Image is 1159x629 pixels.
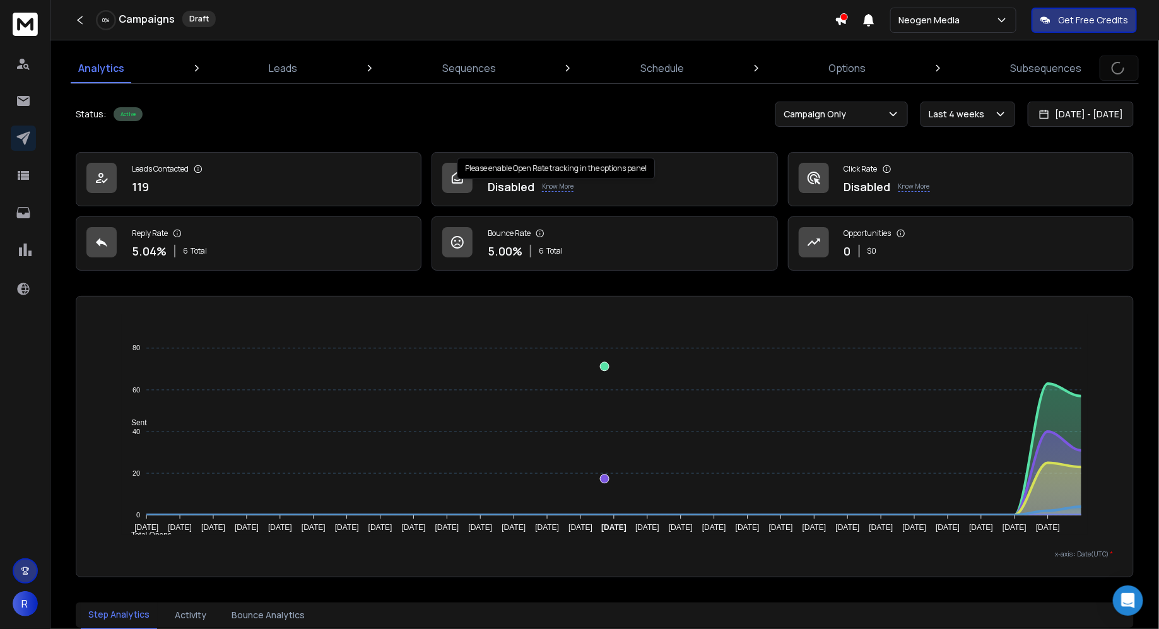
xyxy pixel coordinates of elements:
tspan: 80 [132,344,140,352]
p: 119 [132,178,149,196]
button: Get Free Credits [1032,8,1137,33]
span: Total [546,246,563,256]
p: Analytics [78,61,124,76]
p: Opportunities [844,228,891,238]
tspan: [DATE] [201,524,225,532]
p: 5.00 % [488,242,522,260]
p: Campaign Only [784,108,851,121]
span: Sent [122,418,147,427]
tspan: [DATE] [1036,524,1060,532]
p: 0 [844,242,851,260]
a: Opportunities0$0 [788,216,1134,271]
tspan: [DATE] [702,524,726,532]
p: Know More [898,182,930,192]
tspan: [DATE] [936,524,960,532]
p: Leads [269,61,297,76]
tspan: [DATE] [736,524,760,532]
a: Subsequences [1003,53,1090,83]
a: Leads [261,53,305,83]
p: 5.04 % [132,242,167,260]
tspan: [DATE] [769,524,793,532]
p: Get Free Credits [1058,14,1128,26]
p: Last 4 weeks [929,108,989,121]
div: Draft [182,11,216,27]
tspan: [DATE] [168,524,192,532]
tspan: [DATE] [268,524,292,532]
p: Reply Rate [132,228,168,238]
a: Schedule [633,53,691,83]
div: Open Intercom Messenger [1113,585,1143,616]
p: Options [829,61,866,76]
span: 6 [183,246,188,256]
p: Know More [542,182,574,192]
a: Bounce Rate5.00%6Total [432,216,777,271]
a: Open RateDisabledKnow More [432,152,777,206]
tspan: 0 [136,511,140,519]
a: Click RateDisabledKnow More [788,152,1134,206]
button: [DATE] - [DATE] [1028,102,1134,127]
button: Activity [167,601,214,629]
p: $ 0 [868,246,877,256]
tspan: [DATE] [535,524,559,532]
button: R [13,591,38,616]
tspan: [DATE] [669,524,693,532]
span: 6 [539,246,544,256]
tspan: [DATE] [568,524,592,532]
tspan: [DATE] [302,524,326,532]
h1: Campaigns [119,11,175,26]
tspan: [DATE] [502,524,526,532]
tspan: [DATE] [970,524,994,532]
tspan: 20 [132,469,140,477]
tspan: [DATE] [836,524,860,532]
span: Total [191,246,207,256]
a: Leads Contacted119 [76,152,421,206]
a: Options [821,53,874,83]
p: Status: [76,108,106,121]
tspan: [DATE] [368,524,392,532]
p: Leads Contacted [132,164,189,174]
div: Active [114,107,143,121]
p: Disabled [844,178,891,196]
a: Reply Rate5.04%6Total [76,216,421,271]
tspan: [DATE] [1003,524,1027,532]
p: Schedule [640,61,684,76]
tspan: [DATE] [435,524,459,532]
button: Bounce Analytics [224,601,312,629]
tspan: [DATE] [402,524,426,532]
tspan: [DATE] [803,524,827,532]
p: Subsequences [1011,61,1082,76]
tspan: [DATE] [869,524,893,532]
p: x-axis : Date(UTC) [97,550,1113,559]
tspan: [DATE] [903,524,927,532]
tspan: [DATE] [134,524,158,532]
tspan: [DATE] [468,524,492,532]
tspan: 60 [132,386,140,394]
tspan: [DATE] [635,524,659,532]
p: Bounce Rate [488,228,531,238]
tspan: 40 [132,428,140,435]
p: Sequences [442,61,496,76]
p: Disabled [488,178,534,196]
span: Total Opens [122,531,172,539]
a: Sequences [435,53,503,83]
tspan: [DATE] [235,524,259,532]
tspan: [DATE] [601,524,627,532]
a: Analytics [71,53,132,83]
div: Please enable Open Rate tracking in the options panel [457,158,655,179]
p: Neogen Media [898,14,965,26]
tspan: [DATE] [335,524,359,532]
p: 0 % [103,16,110,24]
p: Click Rate [844,164,878,174]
